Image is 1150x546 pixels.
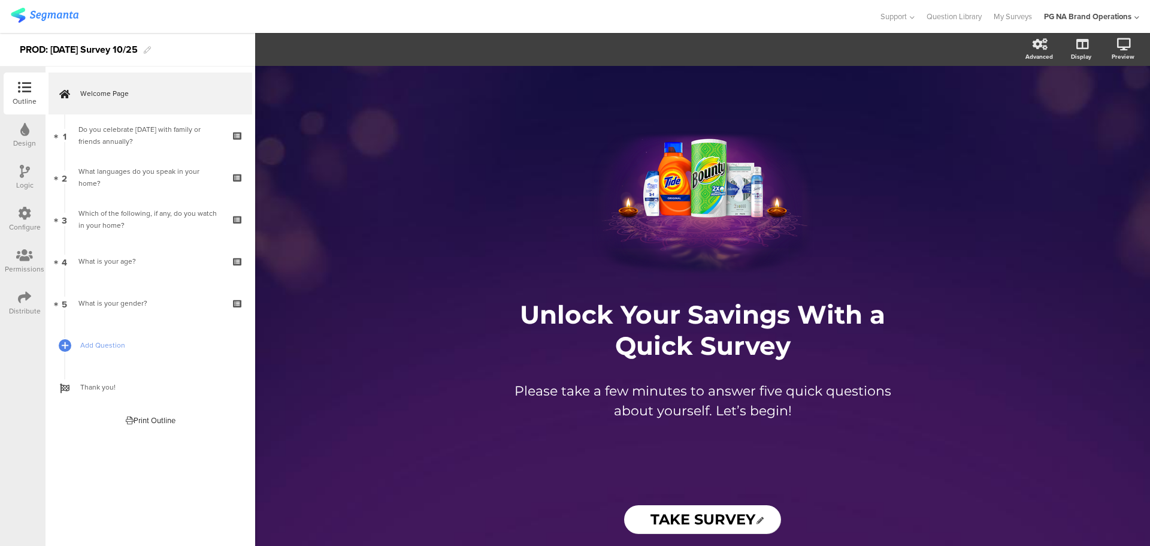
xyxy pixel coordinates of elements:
div: Configure [9,222,41,233]
div: Advanced [1025,52,1053,61]
span: Welcome Page [80,88,234,99]
div: PG NA Brand Operations [1044,11,1131,22]
div: Which of the following, if any, do you watch in your home? [78,207,222,231]
a: 3 Which of the following, if any, do you watch in your home? [49,198,252,240]
a: 2 What languages do you speak in your home? [49,156,252,198]
a: Thank you! [49,366,252,408]
a: 5 What is your gender? [49,282,252,324]
input: Start [624,505,781,534]
div: What is your gender? [78,297,222,309]
a: Welcome Page [49,73,252,114]
div: PROD: [DATE] Survey 10/25 [20,40,138,59]
p: Please take a few minutes to answer five quick questions about yourself. Let’s begin! [493,381,912,421]
div: Design [13,138,36,149]
div: What is your age? [78,255,222,267]
span: 3 [62,213,67,226]
span: 5 [62,297,67,310]
span: Support [880,11,907,22]
div: Logic [16,180,34,191]
a: 4 What is your age? [49,240,252,282]
div: Distribute [9,306,41,316]
p: Unlock Your Savings With a Quick Survey [481,299,924,361]
div: Permissions [5,264,44,274]
span: 4 [62,255,67,268]
a: 1 Do you celebrate [DATE] with family or friends annually? [49,114,252,156]
div: What languages do you speak in your home? [78,165,222,189]
span: Add Question [80,339,234,351]
img: segmanta logo [11,8,78,23]
span: 1 [63,129,66,142]
div: Outline [13,96,37,107]
span: 2 [62,171,67,184]
div: Print Outline [126,415,175,426]
div: Display [1071,52,1091,61]
span: Thank you! [80,381,234,393]
div: Do you celebrate Diwali with family or friends annually? [78,123,222,147]
div: Preview [1112,52,1134,61]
